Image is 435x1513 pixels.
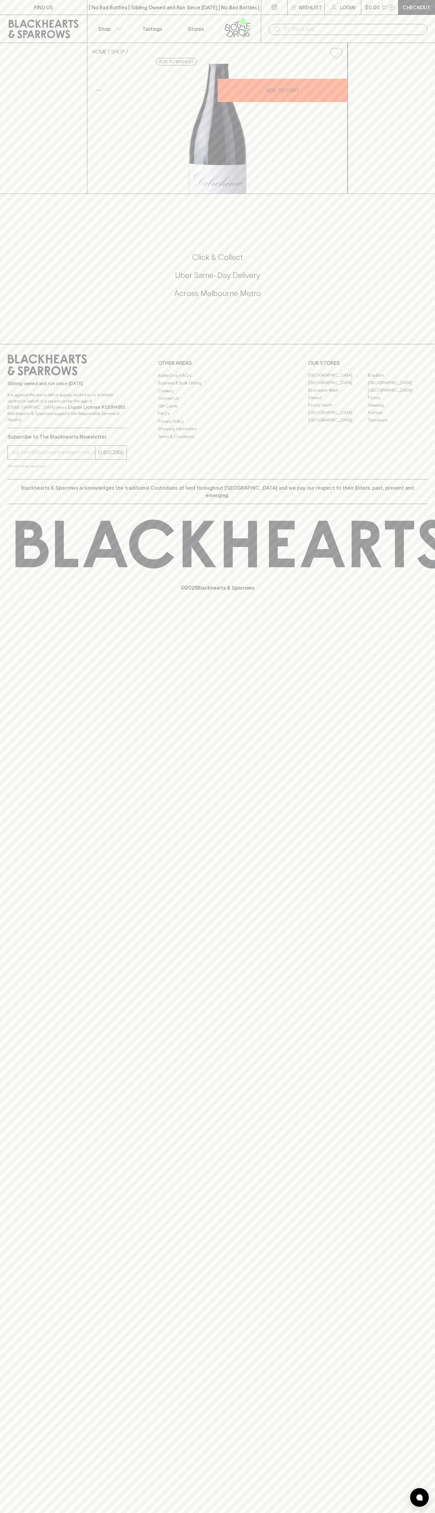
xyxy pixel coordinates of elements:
[7,380,127,387] p: Sibling owned and run since [DATE]
[368,417,428,424] a: Thornbury
[308,359,428,367] p: OUR STORES
[34,4,53,11] p: FIND US
[298,4,322,11] p: Wishlist
[158,425,277,433] a: Shipping Information
[158,359,277,367] p: OTHER AREAS
[390,6,393,9] p: 0
[7,252,428,262] h5: Click & Collect
[218,79,348,102] button: ADD TO CART
[308,409,368,417] a: [GEOGRAPHIC_DATA]
[368,372,428,379] a: Braddon
[308,417,368,424] a: [GEOGRAPHIC_DATA]
[111,49,125,54] a: SHOP
[284,24,423,34] input: Try "Pinot noir"
[98,449,124,456] p: SUBSCRIBE
[131,15,174,43] a: Tastings
[308,387,368,394] a: Brunswick West
[158,410,277,417] a: FAQ's
[7,433,127,441] p: Subscribe to The Blackhearts Newsletter
[158,417,277,425] a: Privacy Policy
[308,372,368,379] a: [GEOGRAPHIC_DATA]
[68,405,125,410] strong: Liquor License #32064953
[340,4,355,11] p: Login
[7,392,127,423] p: It is against the law to sell or supply alcohol to, or to obtain alcohol on behalf of a person un...
[365,4,380,11] p: $0.00
[142,25,162,33] p: Tastings
[92,49,107,54] a: HOME
[368,402,428,409] a: Geelong
[188,25,204,33] p: Stores
[12,484,423,499] p: Blackhearts & Sparrows acknowledges the traditional Custodians of land throughout [GEOGRAPHIC_DAT...
[156,58,197,65] button: Add to wishlist
[308,379,368,387] a: [GEOGRAPHIC_DATA]
[158,387,277,394] a: Careers
[158,433,277,440] a: Terms & Conditions
[158,402,277,410] a: Gift Cards
[158,372,277,379] a: Bottle Drop FAQ's
[308,394,368,402] a: Elwood
[158,395,277,402] a: Contact Us
[368,409,428,417] a: Prahran
[308,402,368,409] a: Fitzroy North
[12,447,95,457] input: e.g. jane@blackheartsandsparrows.com.au
[7,270,428,280] h5: Uber Same-Day Delivery
[403,4,431,11] p: Checkout
[368,387,428,394] a: [GEOGRAPHIC_DATA]
[87,64,347,194] img: 36237.png
[95,446,127,459] button: SUBSCRIBE
[416,1494,423,1501] img: bubble-icon
[368,379,428,387] a: [GEOGRAPHIC_DATA]
[7,463,127,469] p: We will never spam you
[328,45,345,61] button: Add to wishlist
[158,379,277,387] a: Business & Bulk Gifting
[368,394,428,402] a: Fitzroy
[98,25,111,33] p: Shop
[7,227,428,332] div: Call to action block
[174,15,218,43] a: Stores
[7,288,428,299] h5: Across Melbourne Metro
[87,15,131,43] button: Shop
[266,87,299,94] p: ADD TO CART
